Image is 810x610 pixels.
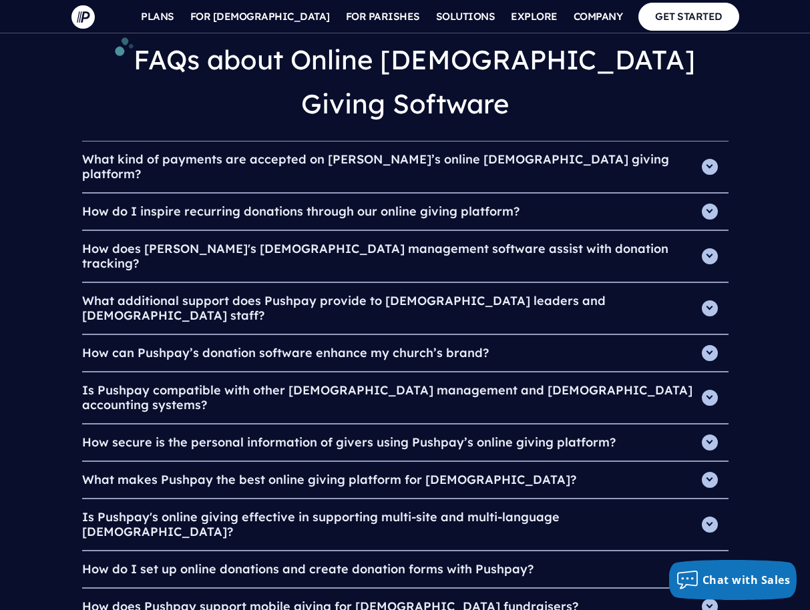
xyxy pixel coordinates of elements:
span: Chat with Sales [702,573,791,587]
h4: Is Pushpay's online giving effective in supporting multi-site and multi-language [DEMOGRAPHIC_DATA]? [82,499,729,550]
a: GET STARTED [638,3,739,30]
h4: What kind of payments are accepted on [PERSON_NAME]’s online [DEMOGRAPHIC_DATA] giving platform? [82,141,729,192]
h4: How can Pushpay’s donation software enhance my church’s brand? [82,335,729,371]
button: Chat with Sales [669,560,797,600]
h4: How do I inspire recurring donations through our online giving platform? [82,194,729,230]
h2: FAQs about Online [DEMOGRAPHIC_DATA] Giving Software [82,27,729,130]
h4: What makes Pushpay the best online giving platform for [DEMOGRAPHIC_DATA]? [82,462,729,498]
h4: Is Pushpay compatible with other [DEMOGRAPHIC_DATA] management and [DEMOGRAPHIC_DATA] accounting ... [82,372,729,423]
h4: What additional support does Pushpay provide to [DEMOGRAPHIC_DATA] leaders and [DEMOGRAPHIC_DATA]... [82,283,729,334]
h4: How secure is the personal information of givers using Pushpay’s online giving platform? [82,424,729,461]
h4: How does [PERSON_NAME]'s [DEMOGRAPHIC_DATA] management software assist with donation tracking? [82,231,729,282]
h4: How do I set up online donations and create donation forms with Pushpay? [82,551,729,587]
